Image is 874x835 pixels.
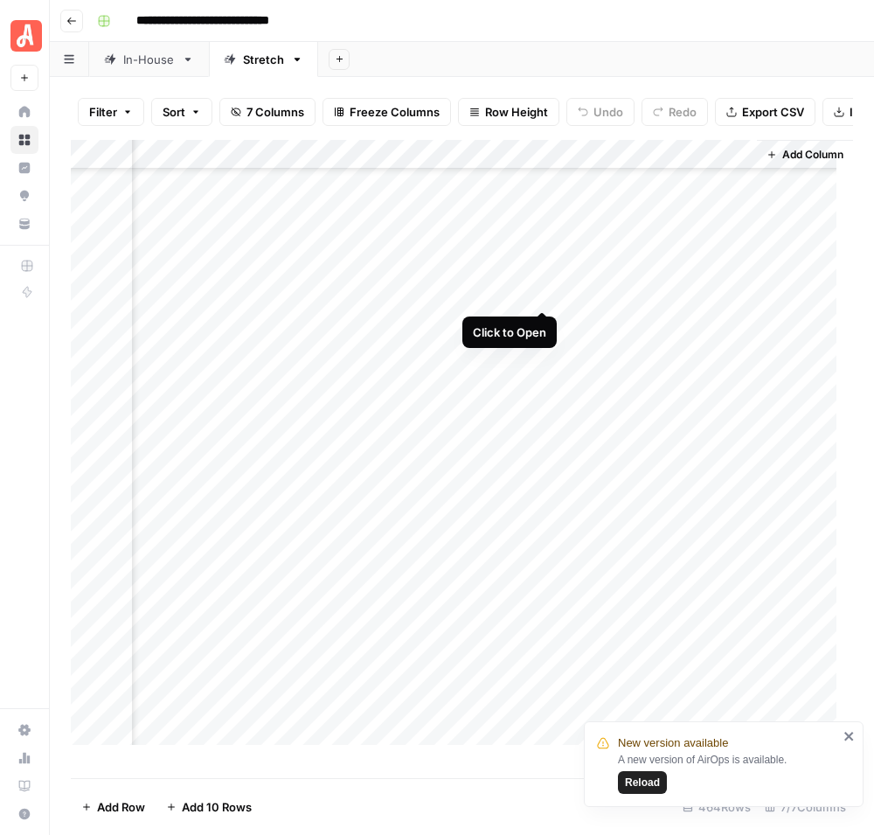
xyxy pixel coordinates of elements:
[89,103,117,121] span: Filter
[71,793,156,821] button: Add Row
[89,42,209,77] a: In-House
[642,98,708,126] button: Redo
[782,147,843,163] span: Add Column
[566,98,635,126] button: Undo
[10,20,42,52] img: Angi Logo
[625,775,660,790] span: Reload
[182,798,252,816] span: Add 10 Rows
[618,771,667,794] button: Reload
[742,103,804,121] span: Export CSV
[10,98,38,126] a: Home
[10,154,38,182] a: Insights
[10,744,38,772] a: Usage
[669,103,697,121] span: Redo
[219,98,316,126] button: 7 Columns
[350,103,440,121] span: Freeze Columns
[618,752,838,794] div: A new version of AirOps is available.
[10,14,38,58] button: Workspace: Angi
[593,103,623,121] span: Undo
[10,182,38,210] a: Opportunities
[843,729,856,743] button: close
[676,793,758,821] div: 464 Rows
[473,324,546,341] div: Click to Open
[760,143,850,166] button: Add Column
[715,98,815,126] button: Export CSV
[209,42,318,77] a: Stretch
[10,800,38,828] button: Help + Support
[10,716,38,744] a: Settings
[156,793,262,821] button: Add 10 Rows
[10,210,38,238] a: Your Data
[151,98,212,126] button: Sort
[243,51,284,68] div: Stretch
[323,98,451,126] button: Freeze Columns
[618,734,728,752] span: New version available
[246,103,304,121] span: 7 Columns
[123,51,175,68] div: In-House
[458,98,559,126] button: Row Height
[758,793,853,821] div: 7/7 Columns
[78,98,144,126] button: Filter
[485,103,548,121] span: Row Height
[10,772,38,800] a: Learning Hub
[10,126,38,154] a: Browse
[97,798,145,816] span: Add Row
[163,103,185,121] span: Sort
